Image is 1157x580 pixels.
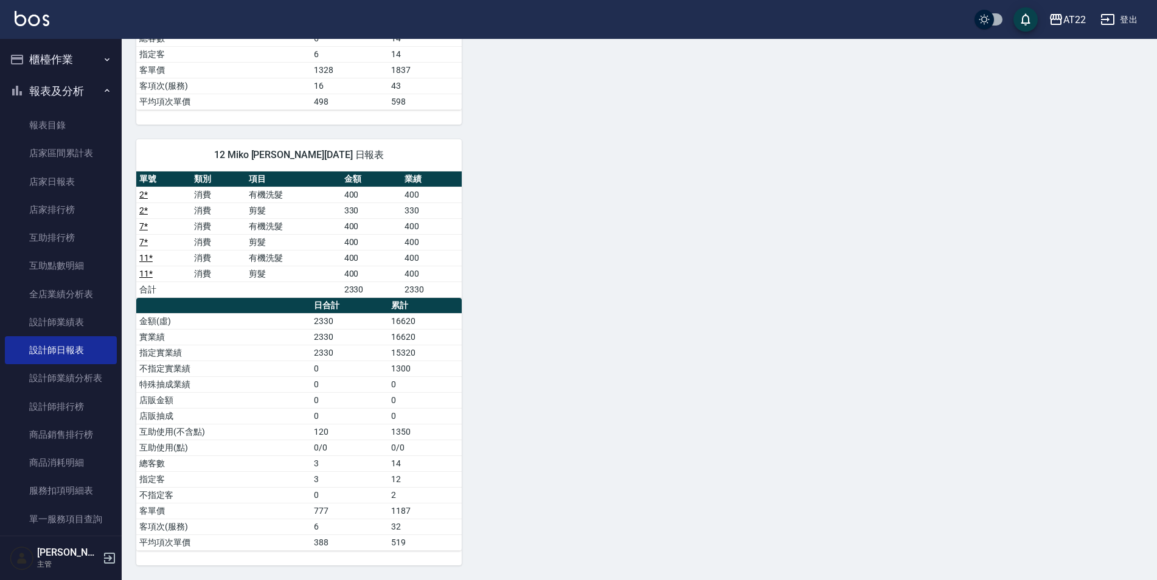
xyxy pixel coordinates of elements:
[5,139,117,167] a: 店家區間累計表
[136,424,311,440] td: 互助使用(不含點)
[311,361,388,376] td: 0
[388,94,462,109] td: 598
[246,202,341,218] td: 剪髮
[401,187,462,202] td: 400
[136,361,311,376] td: 不指定實業績
[5,196,117,224] a: 店家排行榜
[136,46,311,62] td: 指定客
[191,266,246,281] td: 消費
[311,440,388,455] td: 0/0
[388,361,462,376] td: 1300
[136,62,311,78] td: 客單價
[246,187,341,202] td: 有機洗髮
[311,503,388,519] td: 777
[388,440,462,455] td: 0/0
[311,345,388,361] td: 2330
[311,329,388,345] td: 2330
[15,11,49,26] img: Logo
[191,218,246,234] td: 消費
[136,345,311,361] td: 指定實業績
[136,440,311,455] td: 互助使用(點)
[136,408,311,424] td: 店販抽成
[401,234,462,250] td: 400
[246,266,341,281] td: 剪髮
[388,62,462,78] td: 1837
[136,376,311,392] td: 特殊抽成業績
[311,94,388,109] td: 498
[136,281,191,297] td: 合計
[191,202,246,218] td: 消費
[388,298,462,314] th: 累計
[5,168,117,196] a: 店家日報表
[5,224,117,252] a: 互助排行榜
[311,408,388,424] td: 0
[246,250,341,266] td: 有機洗髮
[136,78,311,94] td: 客項次(服務)
[136,534,311,550] td: 平均項次單價
[388,376,462,392] td: 0
[311,392,388,408] td: 0
[151,149,447,161] span: 12 Miko [PERSON_NAME][DATE] 日報表
[5,505,117,533] a: 單一服務項目查詢
[136,503,311,519] td: 客單價
[311,46,388,62] td: 6
[311,78,388,94] td: 16
[191,187,246,202] td: 消費
[191,250,246,266] td: 消費
[136,313,311,329] td: 金額(虛)
[388,408,462,424] td: 0
[5,364,117,392] a: 設計師業績分析表
[136,329,311,345] td: 實業績
[311,519,388,534] td: 6
[191,171,246,187] th: 類別
[246,171,341,187] th: 項目
[401,250,462,266] td: 400
[5,477,117,505] a: 服務扣項明細表
[1044,7,1091,32] button: AT22
[401,281,462,297] td: 2330
[388,455,462,471] td: 14
[388,487,462,503] td: 2
[388,471,462,487] td: 12
[311,424,388,440] td: 120
[136,487,311,503] td: 不指定客
[311,455,388,471] td: 3
[5,252,117,280] a: 互助點數明細
[5,533,117,561] a: 店販抽成明細
[5,421,117,449] a: 商品銷售排行榜
[311,534,388,550] td: 388
[401,218,462,234] td: 400
[401,202,462,218] td: 330
[388,392,462,408] td: 0
[191,234,246,250] td: 消費
[341,187,401,202] td: 400
[5,393,117,421] a: 設計師排行榜
[246,218,341,234] td: 有機洗髮
[341,266,401,281] td: 400
[1013,7,1038,32] button: save
[136,171,462,298] table: a dense table
[5,336,117,364] a: 設計師日報表
[246,234,341,250] td: 剪髮
[136,171,191,187] th: 單號
[5,111,117,139] a: 報表目錄
[341,281,401,297] td: 2330
[136,455,311,471] td: 總客數
[5,280,117,308] a: 全店業績分析表
[10,546,34,570] img: Person
[136,519,311,534] td: 客項次(服務)
[5,75,117,107] button: 報表及分析
[341,171,401,187] th: 金額
[401,266,462,281] td: 400
[136,392,311,408] td: 店販金額
[341,250,401,266] td: 400
[388,519,462,534] td: 32
[388,424,462,440] td: 1350
[311,298,388,314] th: 日合計
[136,94,311,109] td: 平均項次單價
[37,559,99,570] p: 主管
[341,218,401,234] td: 400
[388,313,462,329] td: 16620
[37,547,99,559] h5: [PERSON_NAME]
[5,44,117,75] button: 櫃檯作業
